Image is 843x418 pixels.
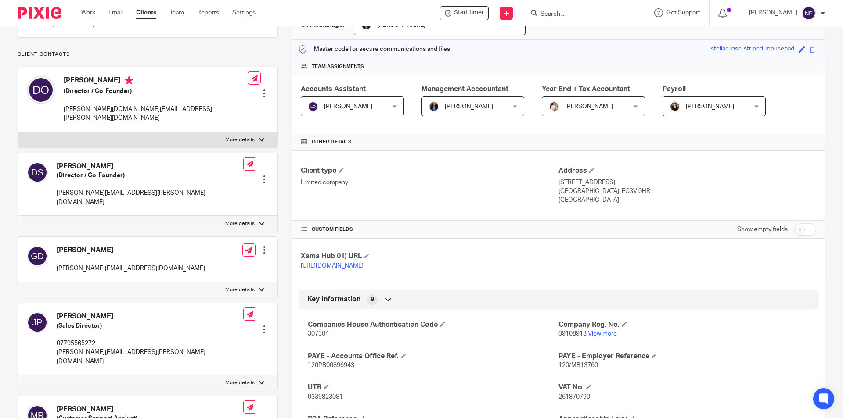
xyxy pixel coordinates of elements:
[57,348,243,366] p: [PERSON_NAME][EMAIL_ADDRESS][PERSON_NAME][DOMAIN_NAME]
[64,76,248,87] h4: [PERSON_NAME]
[549,101,559,112] img: Kayleigh%20Henson.jpeg
[57,162,243,171] h4: [PERSON_NAME]
[324,104,372,110] span: [PERSON_NAME]
[802,6,816,20] img: svg%3E
[301,86,366,93] span: Accounts Assistant
[429,101,439,112] img: martin-hickman.jpg
[225,286,255,293] p: More details
[136,8,156,17] a: Clients
[558,166,816,175] h4: Address
[57,189,243,207] p: [PERSON_NAME][EMAIL_ADDRESS][PERSON_NAME][DOMAIN_NAME]
[308,331,329,337] span: 307304
[18,51,278,58] p: Client contacts
[312,63,364,70] span: Team assignments
[445,104,493,110] span: [PERSON_NAME]
[663,86,686,93] span: Payroll
[108,8,123,17] a: Email
[27,76,55,104] img: svg%3E
[57,339,243,348] p: 07795565272
[27,312,48,333] img: svg%3E
[737,225,788,234] label: Show empty fields
[308,101,318,112] img: svg%3E
[301,263,364,269] a: [URL][DOMAIN_NAME]
[371,295,374,304] span: 9
[558,331,587,337] span: 09108913
[558,178,816,187] p: [STREET_ADDRESS]
[308,383,558,392] h4: UTR
[64,87,248,96] h5: (Director / Co-Founder)
[670,101,680,112] img: Helen%20Campbell.jpeg
[299,45,450,54] p: Master code for secure communications and files
[301,166,558,175] h4: Client type
[711,44,794,54] div: stellar-rose-striped-mousepad
[81,8,95,17] a: Work
[558,320,809,329] h4: Company Reg. No.
[125,76,133,85] i: Primary
[421,86,508,93] span: Management Acccountant
[308,362,354,368] span: 120PB00896943
[57,405,243,414] h4: [PERSON_NAME]
[588,331,617,337] a: View more
[686,104,734,110] span: [PERSON_NAME]
[18,7,61,19] img: Pixie
[57,171,243,180] h5: (Director / Co-Founder)
[64,105,248,123] p: [PERSON_NAME][DOMAIN_NAME][EMAIL_ADDRESS][PERSON_NAME][DOMAIN_NAME]
[57,322,243,330] h5: (Sales Director)
[440,6,489,20] div: Patchs Health Limited
[225,379,255,386] p: More details
[308,320,558,329] h4: Companies House Authentication Code
[57,312,243,321] h4: [PERSON_NAME]
[169,8,184,17] a: Team
[308,394,343,400] span: 9339823081
[308,352,558,361] h4: PAYE - Accounts Office Ref.
[225,136,255,143] p: More details
[57,264,205,273] p: [PERSON_NAME][EMAIL_ADDRESS][DOMAIN_NAME]
[307,295,360,304] span: Key Information
[558,352,809,361] h4: PAYE - Employer Reference
[225,220,255,227] p: More details
[197,8,219,17] a: Reports
[27,246,48,267] img: svg%3E
[558,362,598,368] span: 120/MB13760
[312,139,352,146] span: Other details
[558,383,809,392] h4: VAT No.
[540,11,619,18] input: Search
[301,252,558,261] h4: Xama Hub 01) URL
[57,246,205,255] h4: [PERSON_NAME]
[301,226,558,233] h4: CUSTOM FIELDS
[454,8,484,18] span: Start timer
[558,394,590,400] span: 261870790
[27,162,48,183] img: svg%3E
[666,10,700,16] span: Get Support
[542,86,630,93] span: Year End + Tax Accountant
[232,8,256,17] a: Settings
[749,8,797,17] p: [PERSON_NAME]
[565,104,613,110] span: [PERSON_NAME]
[558,196,816,204] p: [GEOGRAPHIC_DATA]
[301,178,558,187] p: Limited company
[558,187,816,196] p: [GEOGRAPHIC_DATA], EC3V 0HR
